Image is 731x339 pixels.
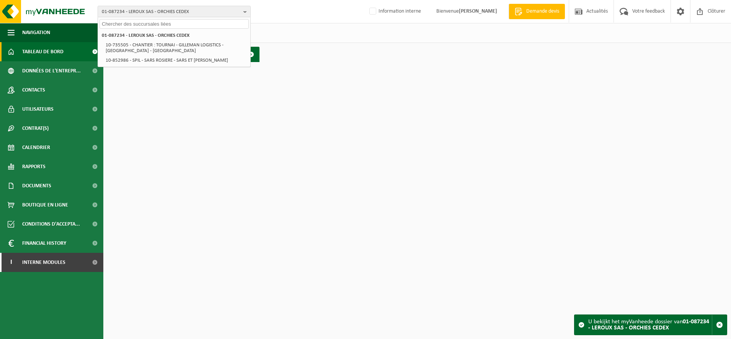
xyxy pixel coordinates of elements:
[102,6,240,18] span: 01-087234 - LEROUX SAS - ORCHIES CEDEX
[22,23,50,42] span: Navigation
[368,6,421,17] label: Information interne
[22,253,65,272] span: Interne modules
[102,33,189,38] strong: 01-087234 - LEROUX SAS - ORCHIES CEDEX
[8,253,15,272] span: I
[524,8,561,15] span: Demande devis
[22,234,66,253] span: Financial History
[22,80,45,100] span: Contacts
[103,40,249,56] li: 10-735505 - CHANTIER : TOURNAI - GILLEMAN LOGISTICS - [GEOGRAPHIC_DATA] - [GEOGRAPHIC_DATA]
[98,6,251,17] button: 01-087234 - LEROUX SAS - ORCHIES CEDEX
[22,119,49,138] span: Contrat(s)
[588,319,709,331] strong: 01-087234 - LEROUX SAS - ORCHIES CEDEX
[103,56,249,65] li: 10-852986 - SPIL - SARS ROSIERE - SARS ET [PERSON_NAME]
[22,42,64,61] span: Tableau de bord
[22,138,50,157] span: Calendrier
[22,61,81,80] span: Données de l'entrepr...
[22,215,80,234] span: Conditions d'accepta...
[588,315,712,335] div: U bekijkt het myVanheede dossier van
[22,157,46,176] span: Rapports
[100,19,249,29] input: Chercher des succursales liées
[22,195,68,215] span: Boutique en ligne
[22,100,54,119] span: Utilisateurs
[509,4,565,19] a: Demande devis
[459,8,497,14] strong: [PERSON_NAME]
[22,176,51,195] span: Documents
